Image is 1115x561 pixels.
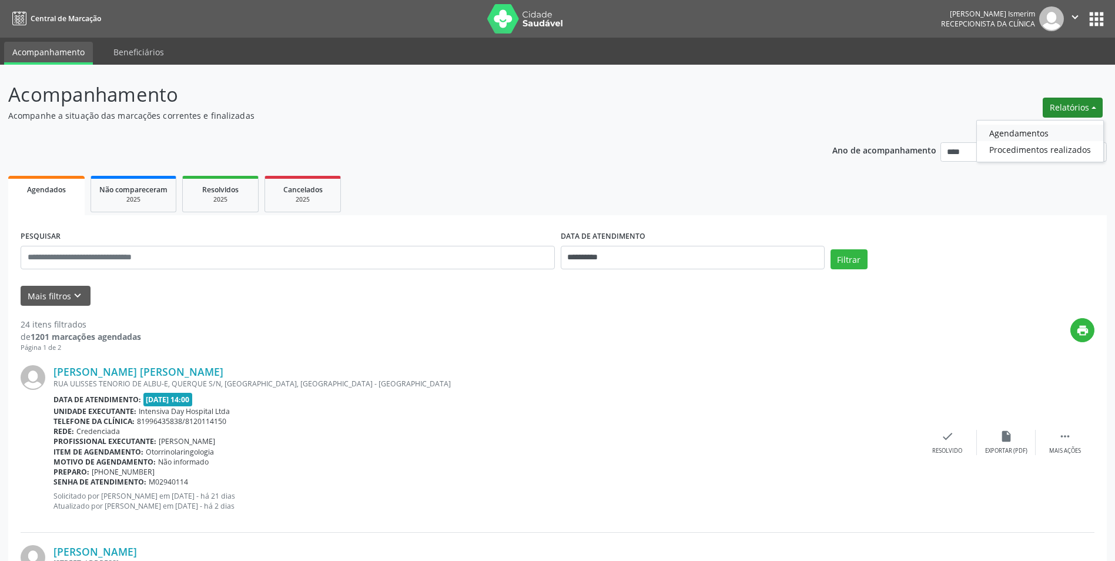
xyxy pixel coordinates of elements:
[53,365,223,378] a: [PERSON_NAME] [PERSON_NAME]
[53,426,74,436] b: Rede:
[977,141,1103,158] a: Procedimentos realizados
[53,457,156,467] b: Motivo de agendamento:
[941,9,1035,19] div: [PERSON_NAME] Ismerim
[1064,6,1086,31] button: 
[941,19,1035,29] span: Recepcionista da clínica
[21,343,141,353] div: Página 1 de 2
[1069,11,1081,24] i: 
[21,330,141,343] div: de
[977,125,1103,141] a: Agendamentos
[53,467,89,477] b: Preparo:
[932,447,962,455] div: Resolvido
[283,185,323,195] span: Cancelados
[53,447,143,457] b: Item de agendamento:
[831,249,868,269] button: Filtrar
[139,406,230,416] span: Intensiva Day Hospital Ltda
[1070,318,1094,342] button: print
[99,185,168,195] span: Não compareceram
[8,80,777,109] p: Acompanhamento
[202,185,239,195] span: Resolvidos
[4,42,93,65] a: Acompanhamento
[1086,9,1107,29] button: apps
[99,195,168,204] div: 2025
[1059,430,1072,443] i: 
[53,477,146,487] b: Senha de atendimento:
[21,228,61,246] label: PESQUISAR
[21,365,45,390] img: img
[53,491,918,511] p: Solicitado por [PERSON_NAME] em [DATE] - há 21 dias Atualizado por [PERSON_NAME] em [DATE] - há 2...
[53,379,918,389] div: RUA ULISSES TENORIO DE ALBU-E, QUERQUE S/N, [GEOGRAPHIC_DATA], [GEOGRAPHIC_DATA] - [GEOGRAPHIC_DATA]
[985,447,1027,455] div: Exportar (PDF)
[8,9,101,28] a: Central de Marcação
[31,331,141,342] strong: 1201 marcações agendadas
[1049,447,1081,455] div: Mais ações
[159,436,215,446] span: [PERSON_NAME]
[27,185,66,195] span: Agendados
[149,477,188,487] span: M02940114
[143,393,193,406] span: [DATE] 14:00
[53,416,135,426] b: Telefone da clínica:
[92,467,155,477] span: [PHONE_NUMBER]
[832,142,936,157] p: Ano de acompanhamento
[1000,430,1013,443] i: insert_drive_file
[1039,6,1064,31] img: img
[273,195,332,204] div: 2025
[191,195,250,204] div: 2025
[137,416,226,426] span: 81996435838/8120114150
[53,395,141,405] b: Data de atendimento:
[105,42,172,62] a: Beneficiários
[31,14,101,24] span: Central de Marcação
[976,120,1104,162] ul: Relatórios
[71,289,84,302] i: keyboard_arrow_down
[53,436,156,446] b: Profissional executante:
[146,447,214,457] span: Otorrinolaringologia
[561,228,645,246] label: DATA DE ATENDIMENTO
[158,457,209,467] span: Não informado
[53,406,136,416] b: Unidade executante:
[21,318,141,330] div: 24 itens filtrados
[941,430,954,443] i: check
[8,109,777,122] p: Acompanhe a situação das marcações correntes e finalizadas
[21,286,91,306] button: Mais filtroskeyboard_arrow_down
[76,426,120,436] span: Credenciada
[53,545,137,558] a: [PERSON_NAME]
[1076,324,1089,337] i: print
[1043,98,1103,118] button: Relatórios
